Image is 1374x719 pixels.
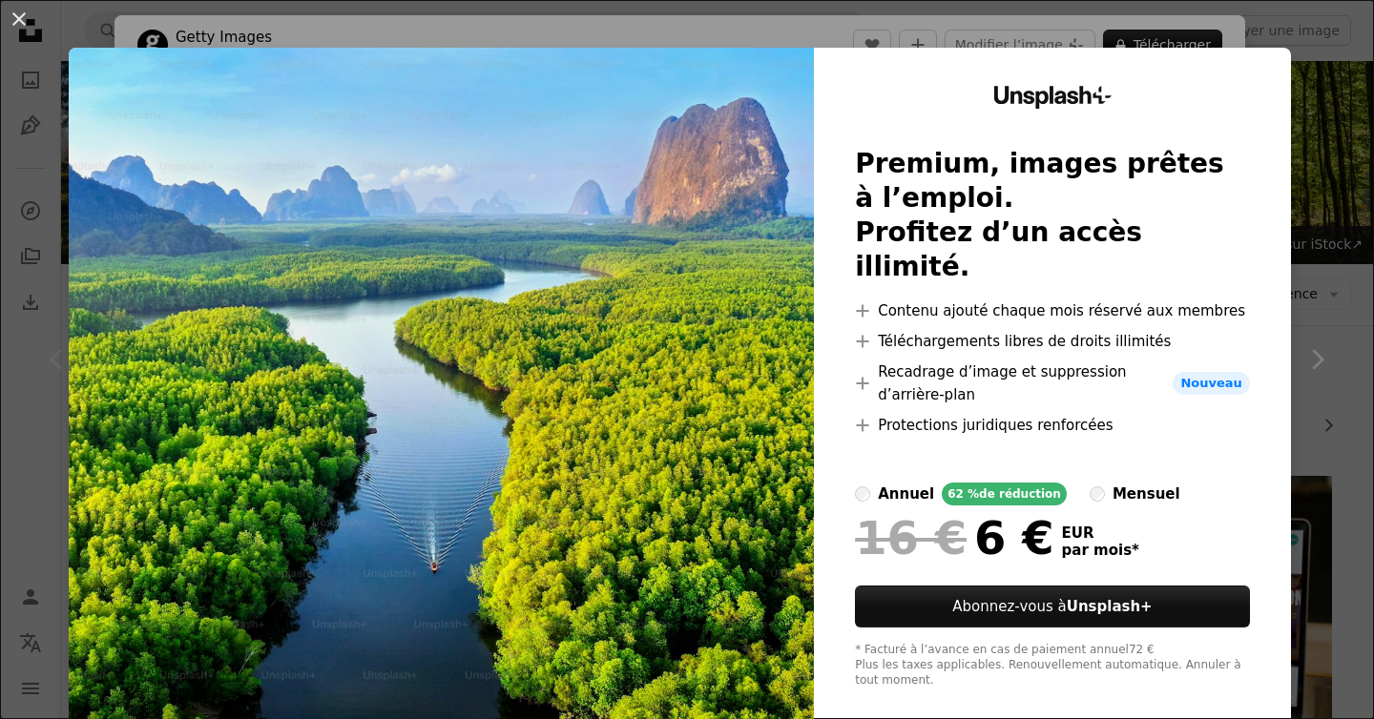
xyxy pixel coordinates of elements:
[855,414,1250,437] li: Protections juridiques renforcées
[855,513,967,563] span: 16 €
[855,299,1250,322] li: Contenu ajouté chaque mois réservé aux membres
[855,513,1053,563] div: 6 €
[1062,524,1139,542] span: EUR
[855,330,1250,353] li: Téléchargements libres de droits illimités
[1113,483,1180,505] div: mensuel
[1090,486,1105,502] input: mensuel
[1067,598,1153,615] strong: Unsplash+
[855,585,1250,627] button: Abonnez-vous àUnsplash+
[942,483,1067,505] div: 62 % de réduction
[1173,372,1249,395] span: Nouveau
[855,147,1250,284] h2: Premium, images prêtes à l’emploi. Profitez d’un accès illimité.
[855,360,1250,406] li: Recadrage d’image et suppression d’arrière-plan
[1062,542,1139,559] span: par mois *
[878,483,934,505] div: annuel
[855,643,1250,688] div: * Facturé à l’avance en cas de paiement annuel 72 € Plus les taxes applicables. Renouvellement au...
[855,486,870,502] input: annuel62 %de réduction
